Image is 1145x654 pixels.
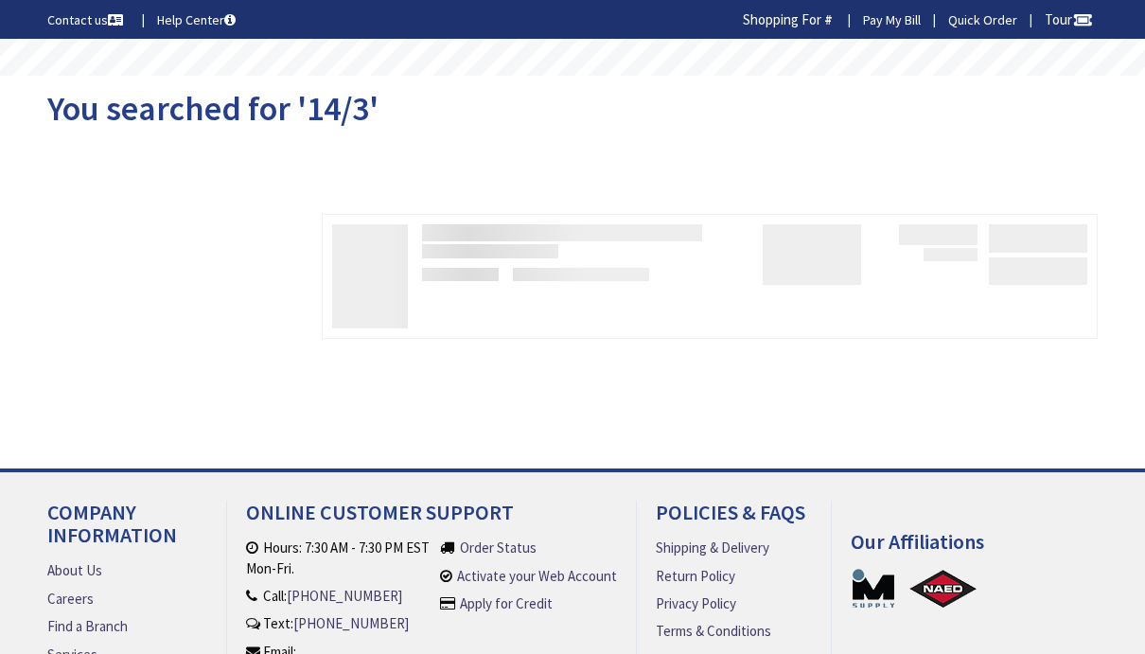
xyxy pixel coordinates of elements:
[47,616,128,636] a: Find a Branch
[457,566,617,586] a: Activate your Web Account
[157,10,236,29] a: Help Center
[460,593,553,613] a: Apply for Credit
[851,567,896,610] a: MSUPPLY
[948,10,1017,29] a: Quick Order
[246,586,431,606] li: Call:
[908,567,978,610] a: NAED
[656,566,735,586] a: Return Policy
[47,589,94,609] a: Careers
[743,10,821,28] span: Shopping For
[656,501,811,538] h4: Policies & FAQs
[1045,10,1093,28] span: Tour
[656,621,771,641] a: Terms & Conditions
[246,538,431,578] li: Hours: 7:30 AM - 7:30 PM EST Mon-Fri.
[287,586,402,606] a: [PHONE_NUMBER]
[47,501,207,560] h4: Company Information
[47,87,379,130] span: You searched for '14/3'
[47,560,102,580] a: About Us
[47,10,127,29] a: Contact us
[293,613,409,633] a: [PHONE_NUMBER]
[863,10,921,29] a: Pay My Bill
[824,10,833,28] strong: #
[246,501,617,538] h4: Online Customer Support
[656,538,769,557] a: Shipping & Delivery
[656,593,736,613] a: Privacy Policy
[851,530,1112,567] h4: Our Affiliations
[460,538,537,557] a: Order Status
[246,613,431,633] li: Text:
